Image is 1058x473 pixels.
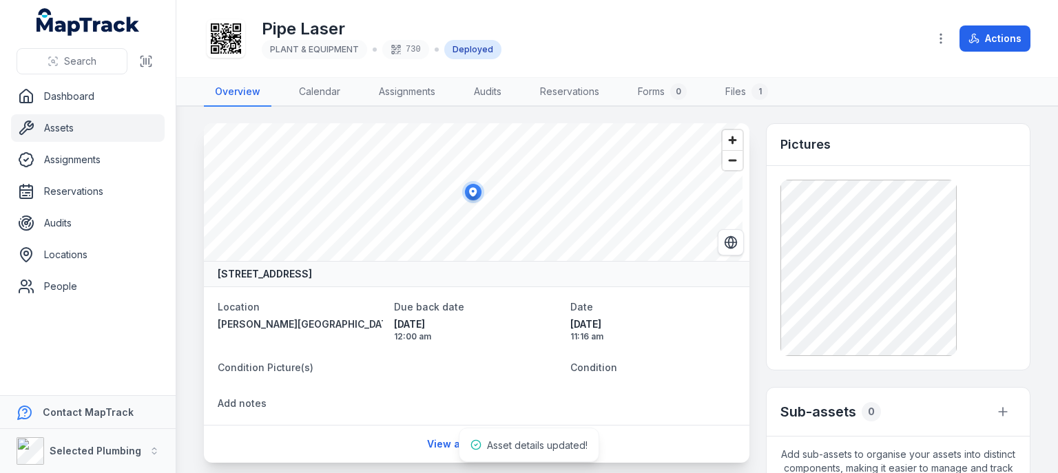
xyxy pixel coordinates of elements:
div: 1 [751,83,768,100]
span: Add notes [218,397,267,409]
button: Actions [960,25,1030,52]
div: 0 [670,83,687,100]
h2: Sub-assets [780,402,856,421]
button: Search [17,48,127,74]
h1: Pipe Laser [262,18,501,40]
strong: Selected Plumbing [50,445,141,456]
a: Assets [11,114,165,142]
span: PLANT & EQUIPMENT [270,44,359,54]
a: Audits [463,78,512,107]
span: Date [570,301,593,313]
a: Locations [11,241,165,269]
time: 8/29/2025, 11:16:30 AM [570,317,736,342]
span: Condition [570,361,617,373]
button: Zoom in [723,130,743,150]
a: Audits [11,209,165,237]
button: Zoom out [723,150,743,170]
span: 12:00 am [394,331,559,342]
time: 9/30/2025, 12:00:00 AM [394,317,559,342]
span: Due back date [394,301,464,313]
a: Forms0 [627,78,698,107]
span: [DATE] [570,317,736,331]
a: Files1 [714,78,779,107]
a: Reservations [529,78,610,107]
button: Switch to Satellite View [718,229,744,255]
a: Assignments [368,78,446,107]
span: 11:16 am [570,331,736,342]
a: [PERSON_NAME][GEOGRAPHIC_DATA] [218,317,383,331]
a: Assignments [11,146,165,174]
span: Location [218,301,260,313]
span: [DATE] [394,317,559,331]
span: Search [64,54,96,68]
a: Dashboard [11,83,165,110]
canvas: Map [204,123,743,261]
a: View assignment [418,431,536,457]
a: Overview [204,78,271,107]
a: Calendar [288,78,351,107]
strong: [STREET_ADDRESS] [218,267,312,281]
a: MapTrack [37,8,140,36]
a: Reservations [11,178,165,205]
div: Deployed [444,40,501,59]
div: 730 [382,40,429,59]
span: Condition Picture(s) [218,361,313,373]
h3: Pictures [780,135,831,154]
div: 0 [862,402,881,421]
span: Asset details updated! [487,439,588,451]
a: People [11,273,165,300]
span: [PERSON_NAME][GEOGRAPHIC_DATA] [218,318,397,330]
strong: Contact MapTrack [43,406,134,418]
